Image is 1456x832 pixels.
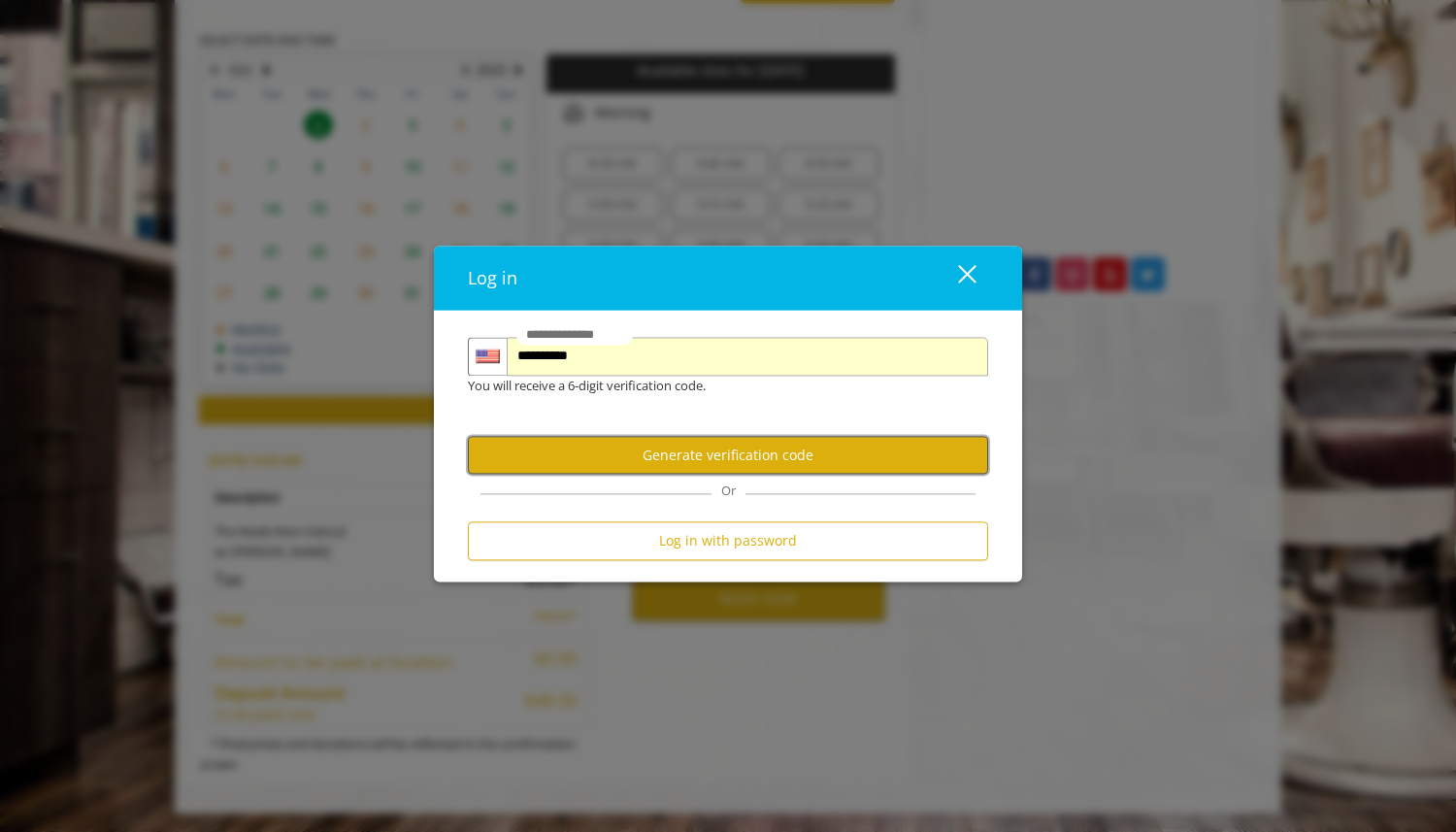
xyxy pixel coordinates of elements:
div: close dialog [936,263,975,292]
button: Generate verification code [468,437,988,475]
span: Or [711,483,745,500]
span: Log in [468,266,517,289]
div: You will receive a 6-digit verification code. [453,376,974,396]
button: Log in with password [468,522,988,560]
div: Country [468,337,507,376]
button: close dialog [922,258,988,298]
